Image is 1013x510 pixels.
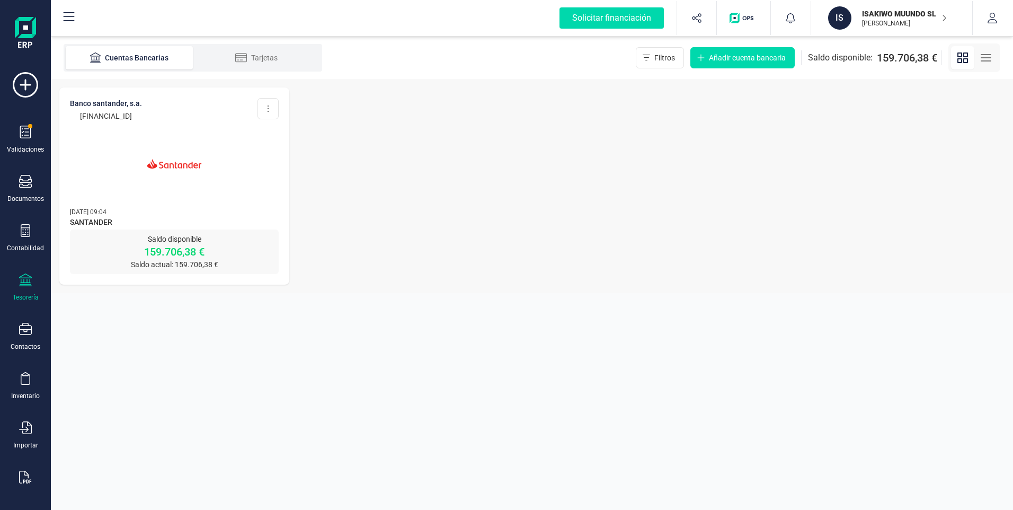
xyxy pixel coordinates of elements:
div: Tesorería [13,293,39,302]
p: [FINANCIAL_ID] [70,111,142,121]
p: ISAKIWO MUUNDO SL [862,8,947,19]
img: Logo de OPS [730,13,758,23]
button: Filtros [636,47,684,68]
div: Cuentas Bancarias [87,52,172,63]
img: Logo Finanedi [15,17,36,51]
button: Logo de OPS [723,1,764,35]
div: Tarjetas [214,52,299,63]
button: ISISAKIWO MUUNDO SL[PERSON_NAME] [824,1,959,35]
span: SANTANDER [70,217,279,230]
span: Filtros [654,52,675,63]
span: Añadir cuenta bancaria [709,52,786,63]
div: Contabilidad [7,244,44,252]
div: Inventario [11,392,40,400]
span: [DATE] 09:04 [70,208,106,216]
p: BANCO SANTANDER, S.A. [70,98,142,109]
span: 159.706,38 € [877,50,937,65]
div: Contactos [11,342,40,351]
span: Saldo disponible: [808,51,873,64]
button: Añadir cuenta bancaria [690,47,795,68]
p: Saldo actual: 159.706,38 € [70,259,279,270]
div: Solicitar financiación [559,7,664,29]
p: Saldo disponible [70,234,279,244]
div: Validaciones [7,145,44,154]
p: [PERSON_NAME] [862,19,947,28]
div: IS [828,6,851,30]
div: Importar [13,441,38,450]
div: Documentos [7,195,44,203]
button: Solicitar financiación [547,1,677,35]
p: 159.706,38 € [70,244,279,259]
